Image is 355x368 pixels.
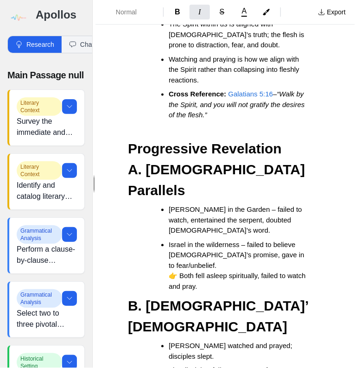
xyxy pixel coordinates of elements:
a: Galatians 5:16 [228,90,273,98]
img: logo [7,7,28,28]
p: Perform a clause‐by‐clause exegesis in the original language: analyze Greek or Hebrew syntax, ver... [17,244,77,266]
em: “Walk by the Spirit, and you will not gratify the desires of the flesh.” [169,90,307,119]
span: B [175,8,180,16]
span: Grammatical Analysis [17,225,62,244]
p: Survey the immediate and broader literary context: map the passage’s location within the book, no... [17,116,77,138]
span: – [273,90,277,98]
button: Format Italics [190,5,210,19]
strong: Cross Reference: [169,90,226,98]
button: A [234,6,254,19]
span: Literary Context [17,97,62,116]
span: Grammatical Analysis [17,289,62,308]
button: Chat [62,36,101,53]
button: Formatting Options [99,4,159,20]
span: [PERSON_NAME] watched and prayed; disciples slept. [169,342,294,361]
p: Identify and catalog literary devices—parallelism, chiasm, metaphor, repetition, irony—within the... [17,180,77,202]
span: Literary Context [17,161,62,180]
iframe: Drift Widget Chat Controller [309,322,344,357]
button: Research [8,36,62,53]
span: S [220,8,225,16]
strong: B. [DEMOGRAPHIC_DATA]’ [DEMOGRAPHIC_DATA] [128,298,312,335]
span: Israel in the wilderness – failed to believe [DEMOGRAPHIC_DATA]’s promise, gave in to fear/unbelief. [169,241,306,270]
span: I [198,8,201,16]
span: [PERSON_NAME] in the Garden – failed to watch, entertained the serpent, doubted [DEMOGRAPHIC_DATA... [169,206,304,235]
button: Format Bold [167,5,188,19]
h3: Apollos [36,7,85,22]
span: The Spirit within us is aligned with [DEMOGRAPHIC_DATA]’s truth; the flesh is prone to distractio... [169,20,306,49]
strong: Progressive Revelation [128,141,282,157]
button: Export [312,5,351,19]
span: 👉 Both fell asleep spiritually, failed to watch and pray. [169,272,308,291]
span: Normal [116,7,148,17]
button: Format Strikethrough [212,5,232,19]
p: Main Passage null [7,68,85,82]
p: Select two to three pivotal words or phrases, trace their semantic range across the OT/NT, and co... [17,308,77,330]
strong: A. [DEMOGRAPHIC_DATA] Parallels [128,162,309,198]
span: A [242,7,247,15]
span: Watching and praying is how we align with the Spirit rather than collapsing into fleshly reactions. [169,56,301,84]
